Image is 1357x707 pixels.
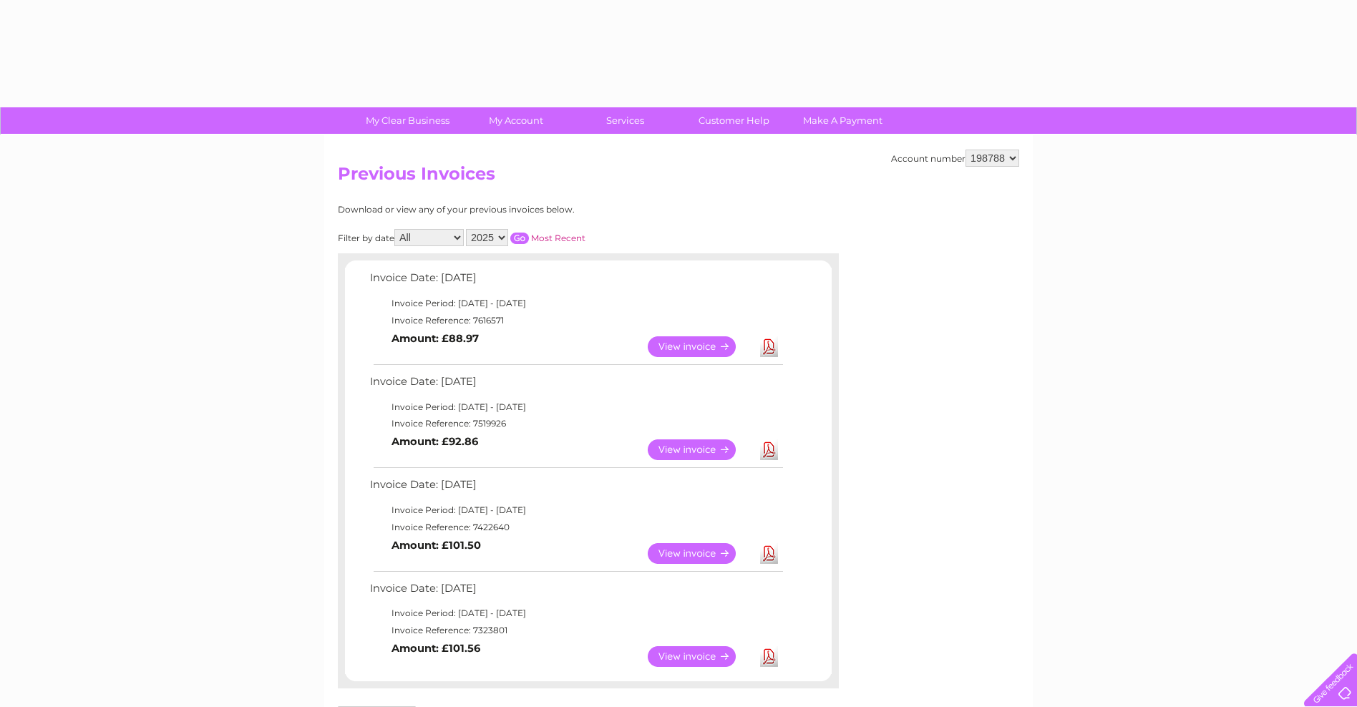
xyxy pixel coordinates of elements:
[366,399,785,416] td: Invoice Period: [DATE] - [DATE]
[366,312,785,329] td: Invoice Reference: 7616571
[366,295,785,312] td: Invoice Period: [DATE] - [DATE]
[366,372,785,399] td: Invoice Date: [DATE]
[366,268,785,295] td: Invoice Date: [DATE]
[648,439,753,460] a: View
[760,336,778,357] a: Download
[891,150,1019,167] div: Account number
[391,642,480,655] b: Amount: £101.56
[366,475,785,502] td: Invoice Date: [DATE]
[366,622,785,639] td: Invoice Reference: 7323801
[784,107,902,134] a: Make A Payment
[648,646,753,667] a: View
[366,579,785,605] td: Invoice Date: [DATE]
[366,519,785,536] td: Invoice Reference: 7422640
[338,229,714,246] div: Filter by date
[648,543,753,564] a: View
[349,107,467,134] a: My Clear Business
[566,107,684,134] a: Services
[760,646,778,667] a: Download
[366,415,785,432] td: Invoice Reference: 7519926
[457,107,575,134] a: My Account
[366,502,785,519] td: Invoice Period: [DATE] - [DATE]
[366,605,785,622] td: Invoice Period: [DATE] - [DATE]
[391,435,478,448] b: Amount: £92.86
[391,332,479,345] b: Amount: £88.97
[760,439,778,460] a: Download
[648,336,753,357] a: View
[338,164,1019,191] h2: Previous Invoices
[338,205,714,215] div: Download or view any of your previous invoices below.
[675,107,793,134] a: Customer Help
[531,233,585,243] a: Most Recent
[760,543,778,564] a: Download
[391,539,481,552] b: Amount: £101.50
